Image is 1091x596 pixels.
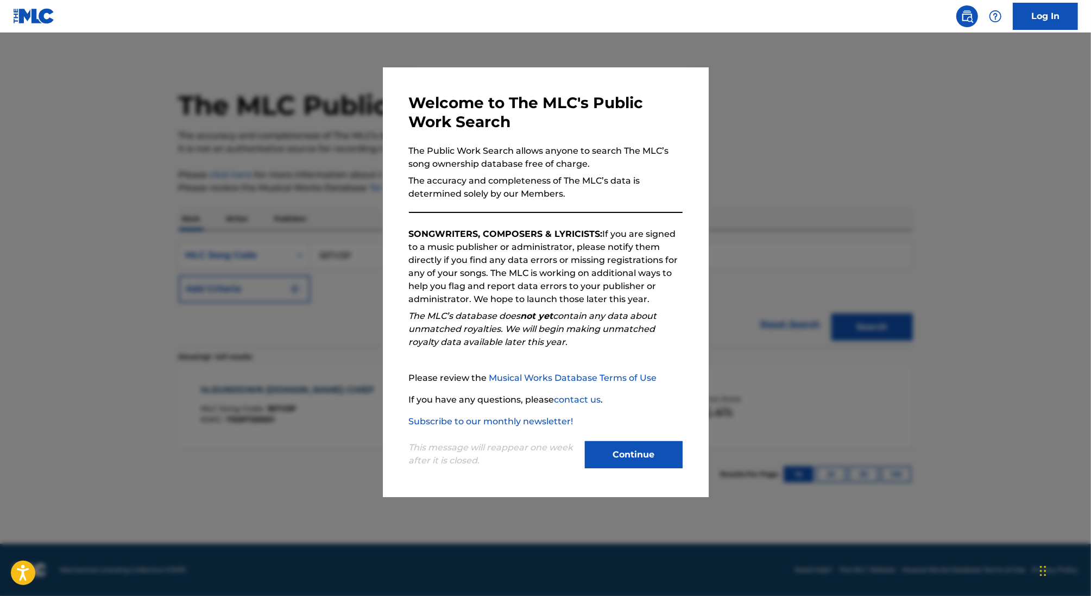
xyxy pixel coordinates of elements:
[409,372,683,385] p: Please review the
[409,229,603,239] strong: SONGWRITERS, COMPOSERS & LYRICISTS:
[489,373,657,383] a: Musical Works Database Terms of Use
[585,441,683,468] button: Continue
[985,5,1006,27] div: Help
[409,93,683,131] h3: Welcome to The MLC's Public Work Search
[961,10,974,23] img: search
[409,145,683,171] p: The Public Work Search allows anyone to search The MLC’s song ownership database free of charge.
[989,10,1002,23] img: help
[409,393,683,406] p: If you have any questions, please .
[409,228,683,306] p: If you are signed to a music publisher or administrator, please notify them directly if you find ...
[409,311,657,347] em: The MLC’s database does contain any data about unmatched royalties. We will begin making unmatche...
[409,441,578,467] p: This message will reappear one week after it is closed.
[956,5,978,27] a: Public Search
[13,8,55,24] img: MLC Logo
[1037,544,1091,596] iframe: Chat Widget
[521,311,553,321] strong: not yet
[1013,3,1078,30] a: Log In
[409,416,573,426] a: Subscribe to our monthly newsletter!
[1040,555,1046,587] div: Drag
[409,174,683,200] p: The accuracy and completeness of The MLC’s data is determined solely by our Members.
[554,394,601,405] a: contact us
